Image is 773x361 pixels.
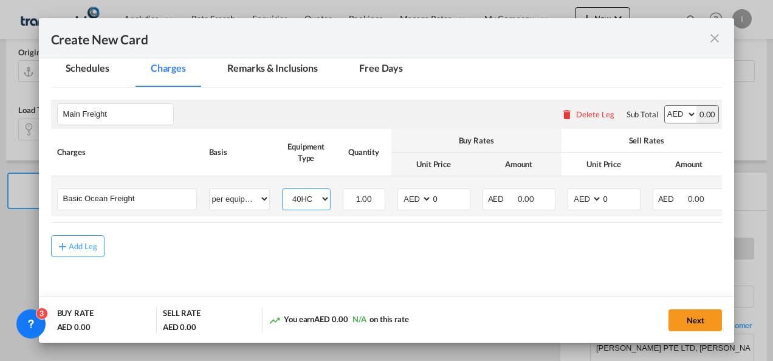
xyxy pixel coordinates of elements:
select: per equipment [210,189,269,208]
span: N/A [352,314,366,324]
th: Amount [476,153,562,176]
th: Unit Price [562,153,647,176]
md-tab-item: Remarks & Inclusions [213,53,332,87]
div: BUY RATE [57,308,94,321]
md-tab-item: Charges [136,53,201,87]
span: AED 0.00 [314,314,348,324]
span: 0.00 [518,194,534,204]
button: Next [668,309,722,331]
span: AED [658,194,687,204]
button: Delete Leg [561,109,614,119]
input: 0 [602,189,640,207]
div: Delete Leg [576,109,614,119]
div: Charges [57,146,197,157]
div: Equipment Type [282,141,331,163]
md-icon: icon-close fg-AAA8AD m-0 pointer [707,31,722,46]
div: You earn on this rate [269,314,409,326]
md-tab-item: Schedules [51,53,124,87]
md-icon: icon-trending-up [269,314,281,326]
md-pagination-wrapper: Use the left and right arrow keys to navigate between tabs [51,53,430,87]
th: Amount [647,153,732,176]
div: Sell Rates [568,135,726,146]
div: Buy Rates [397,135,555,146]
md-input-container: Basic Ocean Freight [58,189,196,207]
span: 1.00 [356,194,372,204]
md-icon: icon-plus md-link-fg s20 [57,240,69,252]
input: Leg Name [63,105,173,123]
input: Charge Name [63,189,196,207]
md-dialog: Create New Card ... [39,18,735,343]
span: 0.00 [688,194,704,204]
span: AED [488,194,517,204]
div: 0.00 [696,106,719,123]
div: Create New Card [51,30,708,46]
md-icon: icon-delete [561,108,573,120]
div: SELL RATE [163,308,201,321]
div: Add Leg [69,242,98,250]
div: Quantity [343,146,385,157]
div: AED 0.00 [163,321,196,332]
button: Add Leg [51,235,105,257]
div: AED 0.00 [57,321,91,332]
div: Basis [209,146,270,157]
th: Unit Price [391,153,476,176]
input: 0 [432,189,470,207]
md-tab-item: Free Days [345,53,417,87]
div: Sub Total [627,109,658,120]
